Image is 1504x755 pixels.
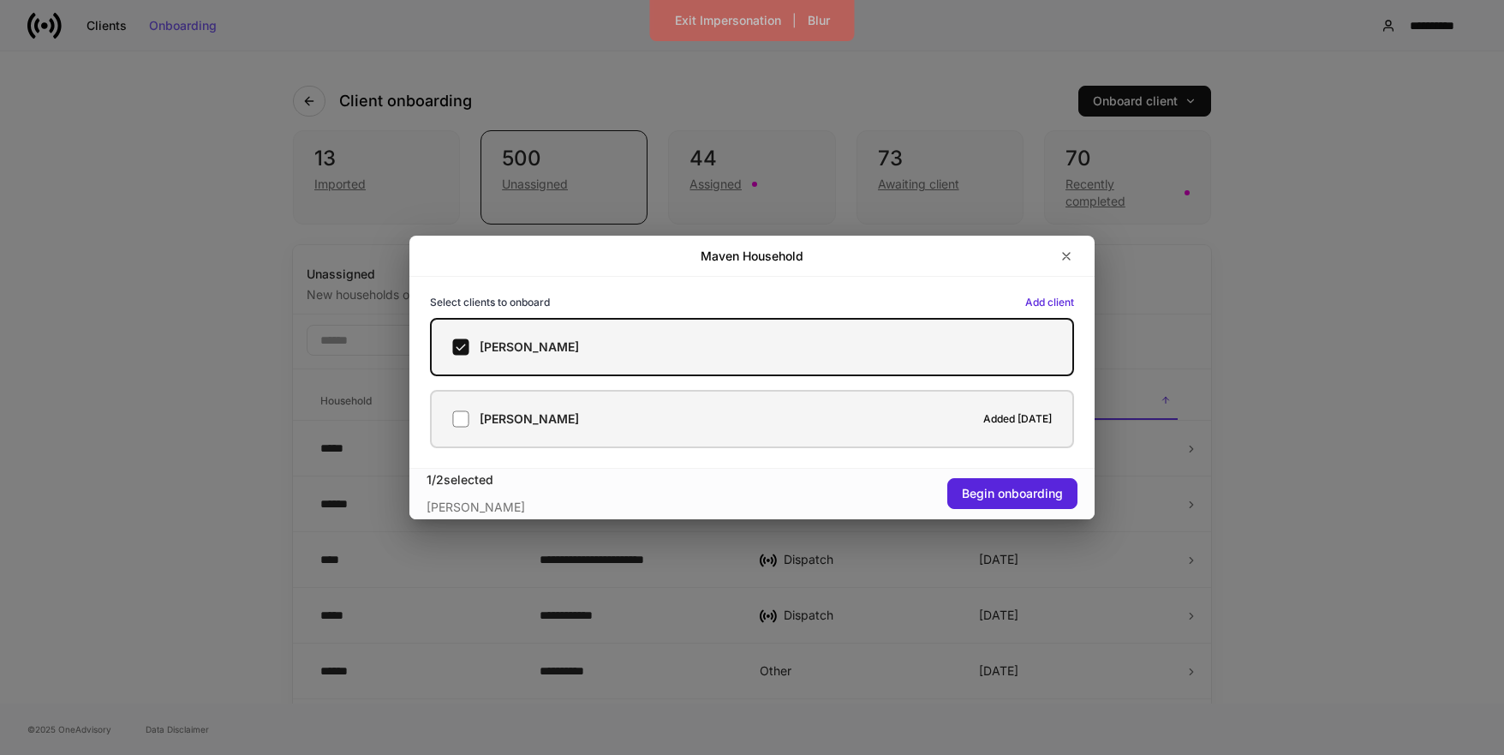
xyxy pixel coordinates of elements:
button: Add client [1025,297,1074,308]
h5: [PERSON_NAME] [480,410,579,428]
h5: [PERSON_NAME] [480,339,579,356]
div: Exit Impersonation [675,15,781,27]
button: Begin onboarding [947,478,1077,509]
label: [PERSON_NAME]Added [DATE] [430,390,1074,448]
h6: Select clients to onboard [430,294,550,310]
div: [PERSON_NAME] [427,488,752,516]
div: 1 / 2 selected [427,471,752,488]
h6: Added [DATE] [983,410,1052,427]
div: Begin onboarding [962,488,1063,500]
div: Blur [808,15,830,27]
label: [PERSON_NAME] [430,318,1074,376]
h2: Maven Household [701,248,803,265]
